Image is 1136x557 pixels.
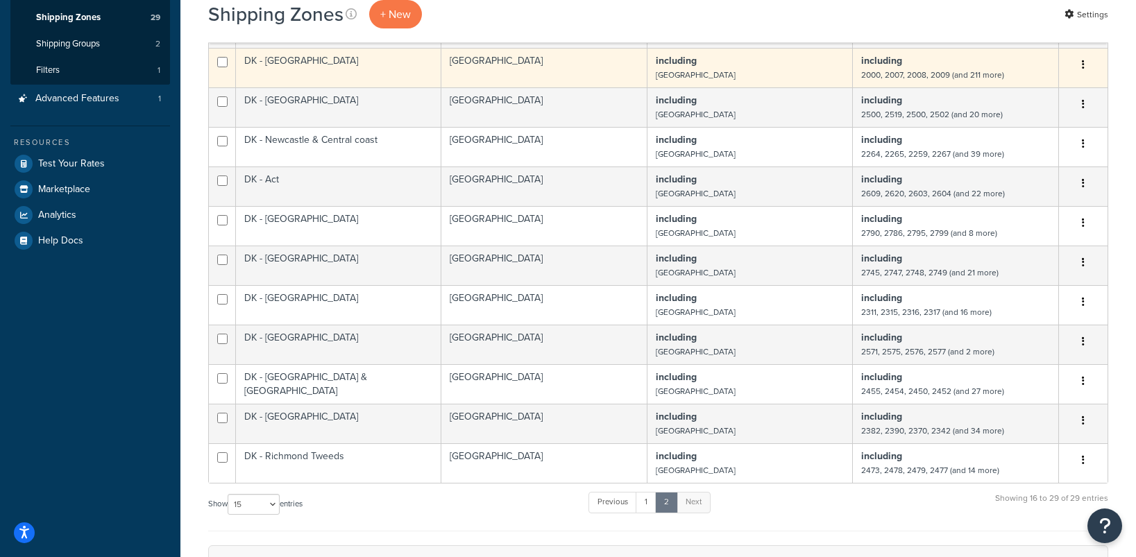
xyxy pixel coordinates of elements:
small: [GEOGRAPHIC_DATA] [656,464,736,477]
b: including [656,251,697,266]
span: Advanced Features [35,93,119,105]
b: including [861,93,902,108]
b: including [861,330,902,345]
label: Show entries [208,494,303,515]
span: Filters [36,65,60,76]
span: Analytics [38,209,76,221]
td: [GEOGRAPHIC_DATA] [441,285,647,325]
li: Shipping Groups [10,31,170,57]
td: [GEOGRAPHIC_DATA] [441,127,647,166]
b: including [861,449,902,463]
b: including [656,370,697,384]
span: Help Docs [38,235,83,247]
td: [GEOGRAPHIC_DATA] [441,325,647,364]
span: + New [380,6,411,22]
td: [GEOGRAPHIC_DATA] [441,166,647,206]
td: DK - [GEOGRAPHIC_DATA] [236,404,441,443]
small: [GEOGRAPHIC_DATA] [656,108,736,121]
td: DK - Richmond Tweeds [236,443,441,483]
b: including [861,370,902,384]
small: [GEOGRAPHIC_DATA] [656,227,736,239]
h1: Shipping Zones [208,1,344,28]
b: including [656,212,697,226]
td: [GEOGRAPHIC_DATA] [441,364,647,404]
b: including [656,93,697,108]
td: DK - [GEOGRAPHIC_DATA] [236,246,441,285]
td: DK - [GEOGRAPHIC_DATA] [236,87,441,127]
small: 2311, 2315, 2316, 2317 (and 16 more) [861,306,992,318]
a: Test Your Rates [10,151,170,176]
td: DK - [GEOGRAPHIC_DATA] [236,48,441,87]
td: [GEOGRAPHIC_DATA] [441,246,647,285]
b: including [656,449,697,463]
small: 2790, 2786, 2795, 2799 (and 8 more) [861,227,997,239]
td: DK - [GEOGRAPHIC_DATA] [236,206,441,246]
a: 1 [636,492,656,513]
b: including [656,132,697,147]
b: including [861,291,902,305]
small: [GEOGRAPHIC_DATA] [656,187,736,200]
span: Marketplace [38,184,90,196]
small: [GEOGRAPHIC_DATA] [656,306,736,318]
span: 29 [151,12,160,24]
a: Advanced Features 1 [10,86,170,112]
td: [GEOGRAPHIC_DATA] [441,48,647,87]
b: including [656,330,697,345]
small: 2264, 2265, 2259, 2267 (and 39 more) [861,148,1004,160]
b: including [861,172,902,187]
td: [GEOGRAPHIC_DATA] [441,443,647,483]
select: Showentries [228,494,280,515]
b: including [656,53,697,68]
a: Previous [588,492,637,513]
small: 2571, 2575, 2576, 2577 (and 2 more) [861,345,994,358]
a: 2 [655,492,678,513]
b: including [861,212,902,226]
li: Shipping Zones [10,5,170,31]
div: Showing 16 to 29 of 29 entries [995,490,1108,520]
span: Shipping Zones [36,12,101,24]
small: [GEOGRAPHIC_DATA] [656,385,736,397]
a: Help Docs [10,228,170,253]
span: 1 [158,93,161,105]
td: [GEOGRAPHIC_DATA] [441,206,647,246]
td: DK - [GEOGRAPHIC_DATA] & [GEOGRAPHIC_DATA] [236,364,441,404]
b: including [861,251,902,266]
span: 1 [158,65,160,76]
div: Resources [10,137,170,148]
span: Test Your Rates [38,158,105,170]
td: DK - [GEOGRAPHIC_DATA] [236,325,441,364]
b: including [861,409,902,424]
button: Open Resource Center [1087,508,1122,543]
a: Marketplace [10,177,170,202]
b: including [656,291,697,305]
small: 2382, 2390, 2370, 2342 (and 34 more) [861,425,1004,437]
span: 2 [155,38,160,50]
small: 2473, 2478, 2479, 2477 (and 14 more) [861,464,999,477]
small: 2500, 2519, 2500, 2502 (and 20 more) [861,108,1003,121]
a: Shipping Groups 2 [10,31,170,57]
span: Shipping Groups [36,38,100,50]
td: DK - Newcastle & Central coast [236,127,441,166]
li: Filters [10,58,170,83]
small: 2000, 2007, 2008, 2009 (and 211 more) [861,69,1004,81]
b: including [656,409,697,424]
a: Next [677,492,711,513]
small: [GEOGRAPHIC_DATA] [656,266,736,279]
small: [GEOGRAPHIC_DATA] [656,148,736,160]
b: including [861,132,902,147]
b: including [656,172,697,187]
small: [GEOGRAPHIC_DATA] [656,345,736,358]
td: [GEOGRAPHIC_DATA] [441,87,647,127]
small: 2609, 2620, 2603, 2604 (and 22 more) [861,187,1005,200]
td: DK - [GEOGRAPHIC_DATA] [236,285,441,325]
small: [GEOGRAPHIC_DATA] [656,425,736,437]
li: Advanced Features [10,86,170,112]
a: Analytics [10,203,170,228]
a: Filters 1 [10,58,170,83]
td: [GEOGRAPHIC_DATA] [441,404,647,443]
a: Settings [1065,5,1108,24]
